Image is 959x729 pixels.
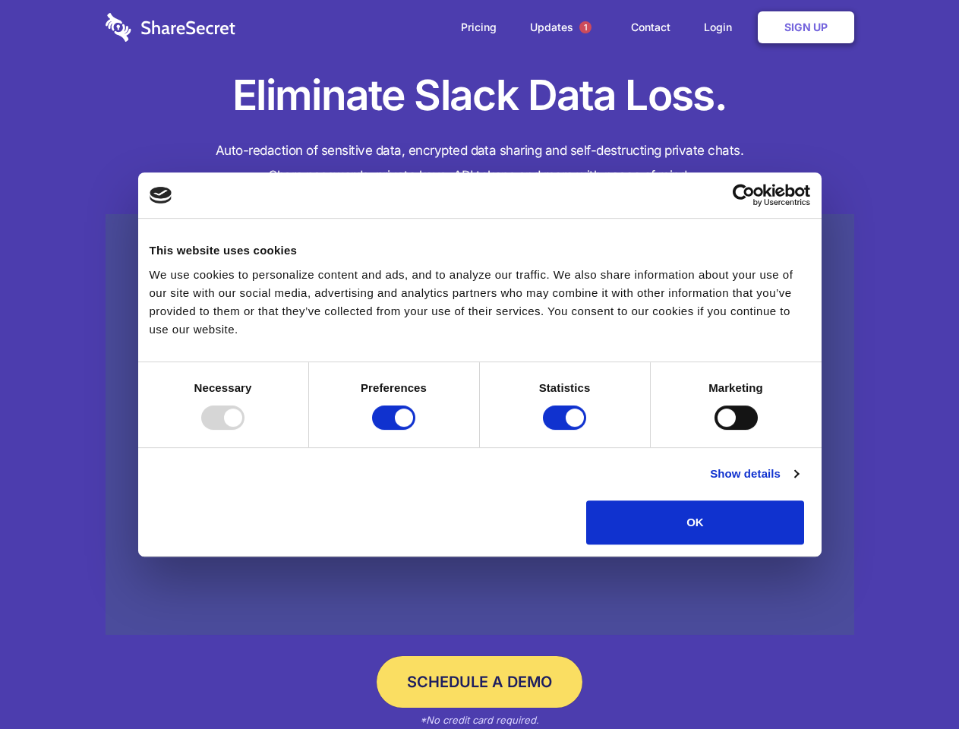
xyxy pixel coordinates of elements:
em: *No credit card required. [420,714,539,726]
h1: Eliminate Slack Data Loss. [106,68,854,123]
h4: Auto-redaction of sensitive data, encrypted data sharing and self-destructing private chats. Shar... [106,138,854,188]
strong: Statistics [539,381,591,394]
a: Sign Up [758,11,854,43]
img: logo [150,187,172,204]
div: This website uses cookies [150,241,810,260]
a: Usercentrics Cookiebot - opens in a new window [677,184,810,207]
span: 1 [579,21,591,33]
a: Show details [710,465,798,483]
img: logo-wordmark-white-trans-d4663122ce5f474addd5e946df7df03e33cb6a1c49d2221995e7729f52c070b2.svg [106,13,235,42]
button: OK [586,500,804,544]
a: Pricing [446,4,512,51]
div: We use cookies to personalize content and ads, and to analyze our traffic. We also share informat... [150,266,810,339]
a: Contact [616,4,686,51]
a: Wistia video thumbnail [106,214,854,636]
strong: Preferences [361,381,427,394]
strong: Marketing [708,381,763,394]
a: Login [689,4,755,51]
a: Schedule a Demo [377,656,582,708]
strong: Necessary [194,381,252,394]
